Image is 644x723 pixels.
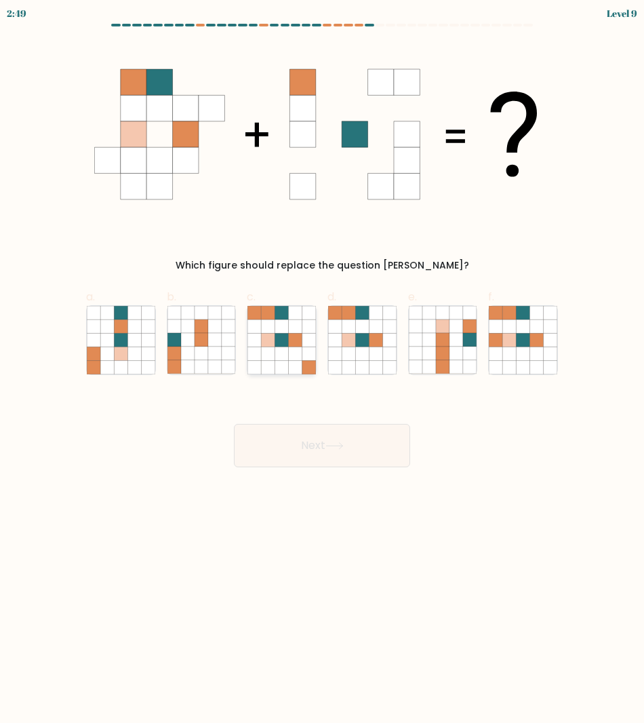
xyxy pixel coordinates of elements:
span: f. [488,289,494,305]
div: 2:49 [7,6,26,20]
div: Which figure should replace the question [PERSON_NAME]? [94,258,550,273]
span: d. [327,289,336,305]
button: Next [234,424,410,467]
span: e. [408,289,417,305]
div: Level 9 [607,6,637,20]
span: a. [86,289,95,305]
span: c. [247,289,256,305]
span: b. [167,289,176,305]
